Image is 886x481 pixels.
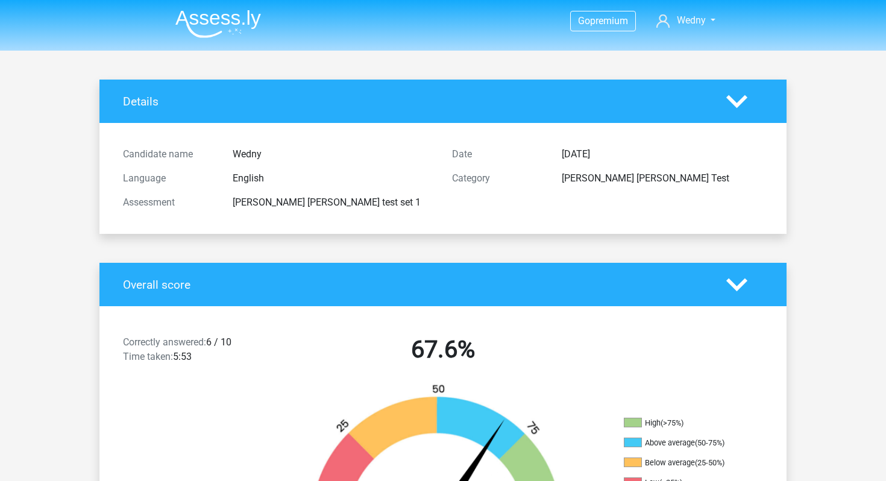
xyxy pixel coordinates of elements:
span: Time taken: [123,351,173,362]
div: (>75%) [661,418,683,427]
div: Candidate name [114,147,224,162]
img: Assessly [175,10,261,38]
span: Wedny [677,14,706,26]
h4: Overall score [123,278,708,292]
div: 6 / 10 5:53 [114,335,278,369]
span: Go [578,15,590,27]
div: [PERSON_NAME] [PERSON_NAME] Test [553,171,772,186]
a: Wedny [652,13,720,28]
span: premium [590,15,628,27]
div: (50-75%) [695,438,724,447]
div: Category [443,171,553,186]
a: Gopremium [571,13,635,29]
div: Wedny [224,147,443,162]
li: High [624,418,744,429]
div: [DATE] [553,147,772,162]
li: Below average [624,457,744,468]
div: Date [443,147,553,162]
span: Correctly answered: [123,336,206,348]
div: English [224,171,443,186]
h2: 67.6% [287,335,599,364]
h4: Details [123,95,708,108]
div: Assessment [114,195,224,210]
div: Language [114,171,224,186]
div: [PERSON_NAME] [PERSON_NAME] test set 1 [224,195,443,210]
li: Above average [624,438,744,448]
div: (25-50%) [695,458,724,467]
